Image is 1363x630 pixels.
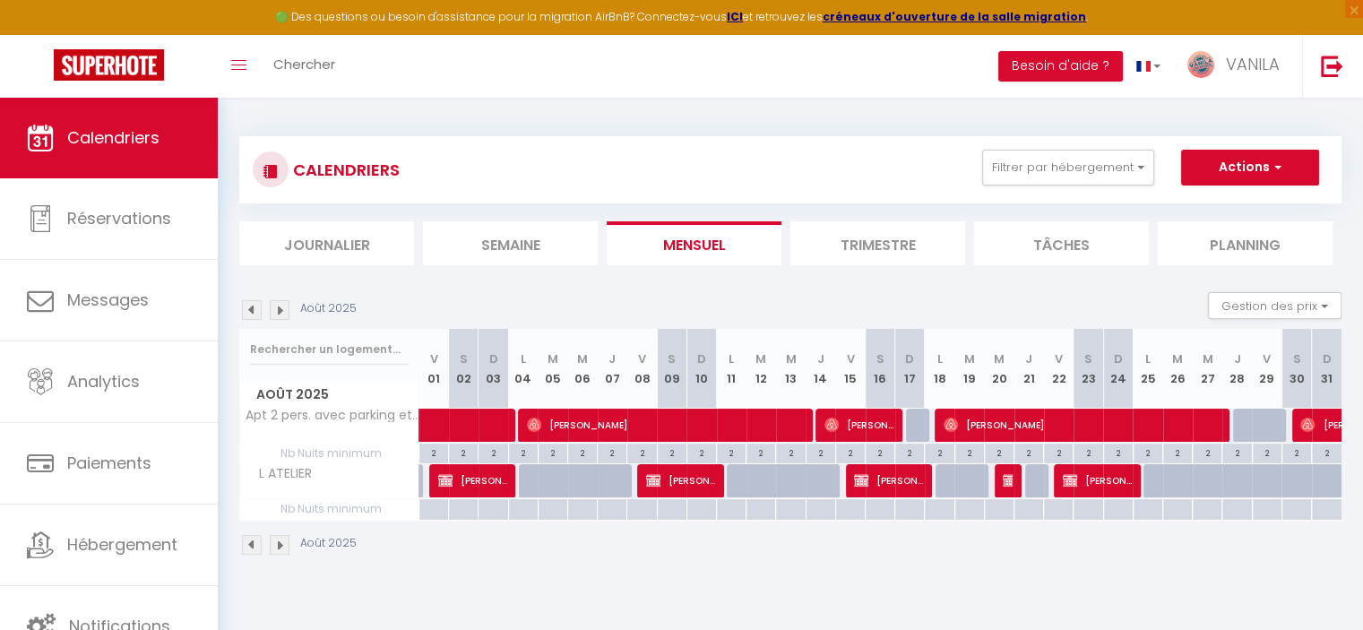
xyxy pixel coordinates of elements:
th: 21 [1014,329,1044,409]
span: Hébergement [67,533,177,556]
th: 26 [1163,329,1193,409]
abbr: D [697,350,706,367]
div: 2 [1014,444,1043,461]
abbr: S [876,350,884,367]
th: 13 [776,329,806,409]
div: 2 [985,444,1014,461]
abbr: S [668,350,676,367]
th: 01 [419,329,449,409]
strong: ICI [727,9,743,24]
span: Nb Nuits minimum [240,499,418,519]
li: Trimestre [790,221,965,265]
span: [PERSON_NAME] [854,463,923,497]
div: 2 [1222,444,1251,461]
span: Paiements [67,452,151,474]
th: 14 [806,329,835,409]
abbr: M [964,350,975,367]
div: 2 [479,444,507,461]
abbr: M [755,350,766,367]
li: Tâches [974,221,1149,265]
button: Besoin d'aide ? [998,51,1123,82]
th: 06 [568,329,598,409]
abbr: J [608,350,616,367]
div: 2 [866,444,894,461]
div: 2 [717,444,746,461]
button: Filtrer par hébergement [982,150,1154,186]
img: ... [1187,51,1214,78]
th: 09 [657,329,686,409]
th: 25 [1133,329,1162,409]
a: Chercher [260,35,349,98]
button: Ouvrir le widget de chat LiveChat [14,7,68,61]
abbr: L [729,350,734,367]
span: Réservations [67,207,171,229]
abbr: V [1263,350,1271,367]
th: 04 [508,329,538,409]
div: 2 [598,444,626,461]
th: 19 [954,329,984,409]
th: 24 [1103,329,1133,409]
div: 2 [1282,444,1311,461]
th: 08 [627,329,657,409]
div: 2 [895,444,924,461]
abbr: J [817,350,824,367]
span: [PERSON_NAME] [646,463,715,497]
th: 28 [1222,329,1252,409]
div: 2 [1312,444,1341,461]
abbr: J [1025,350,1032,367]
div: 2 [1044,444,1073,461]
div: 2 [568,444,597,461]
abbr: M [1202,350,1212,367]
span: [PERSON_NAME] [438,463,507,497]
li: Mensuel [607,221,781,265]
img: Super Booking [54,49,164,81]
div: 2 [807,444,835,461]
span: VANILA [1226,53,1280,75]
div: 2 [509,444,538,461]
div: 2 [449,444,478,461]
li: Semaine [423,221,598,265]
th: 15 [835,329,865,409]
div: 2 [1074,444,1102,461]
div: 2 [1163,444,1192,461]
div: 2 [746,444,775,461]
span: Nb Nuits minimum [240,444,418,463]
a: ... VANILA [1174,35,1302,98]
span: [PERSON_NAME] [944,408,1220,442]
li: Planning [1158,221,1333,265]
div: 2 [658,444,686,461]
abbr: V [1055,350,1063,367]
span: Chercher [273,55,335,73]
abbr: D [905,350,914,367]
th: 02 [449,329,479,409]
th: 31 [1312,329,1341,409]
th: 23 [1074,329,1103,409]
p: Août 2025 [300,535,357,552]
h3: CALENDRIERS [289,150,400,190]
th: 10 [686,329,716,409]
span: Apt 2 pers. avec parking et extérieur [243,409,422,422]
abbr: V [846,350,854,367]
span: [PERSON_NAME] [1063,463,1132,497]
th: 11 [717,329,746,409]
abbr: S [460,350,468,367]
li: Journalier [239,221,414,265]
th: 20 [984,329,1014,409]
th: 12 [746,329,776,409]
span: [PERSON_NAME] [824,408,893,442]
abbr: L [1145,350,1151,367]
th: 29 [1252,329,1281,409]
div: 2 [539,444,567,461]
button: Gestion des prix [1208,292,1341,319]
abbr: L [521,350,526,367]
span: Calendriers [67,126,160,149]
abbr: S [1084,350,1092,367]
span: Analytics [67,370,140,393]
img: logout [1321,55,1343,77]
th: 07 [598,329,627,409]
th: 05 [538,329,567,409]
th: 22 [1044,329,1074,409]
span: Août 2025 [240,382,418,408]
abbr: S [1292,350,1300,367]
span: Messages [67,289,149,311]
